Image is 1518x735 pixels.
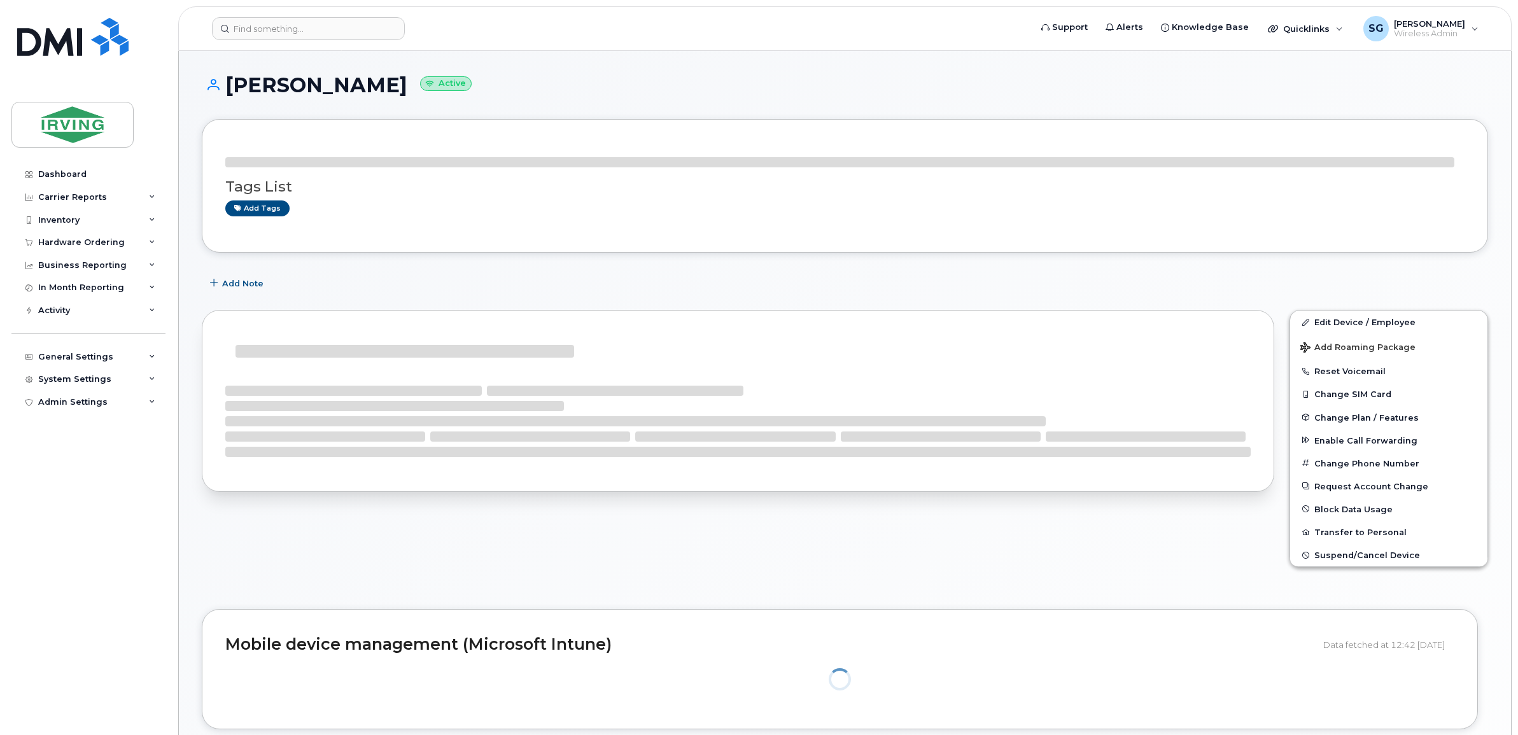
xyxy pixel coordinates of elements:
button: Reset Voicemail [1290,360,1487,382]
button: Add Roaming Package [1290,333,1487,360]
button: Block Data Usage [1290,498,1487,521]
span: Suspend/Cancel Device [1314,550,1420,560]
button: Add Note [202,272,274,295]
a: Add tags [225,200,290,216]
span: Enable Call Forwarding [1314,435,1417,445]
button: Transfer to Personal [1290,521,1487,543]
h3: Tags List [225,179,1465,195]
small: Active [420,76,472,91]
button: Change Plan / Features [1290,406,1487,429]
h1: [PERSON_NAME] [202,74,1488,96]
h2: Mobile device management (Microsoft Intune) [225,636,1314,654]
a: Edit Device / Employee [1290,311,1487,333]
button: Enable Call Forwarding [1290,429,1487,452]
button: Request Account Change [1290,475,1487,498]
span: Change Plan / Features [1314,412,1419,422]
div: Data fetched at 12:42 [DATE] [1323,633,1454,657]
span: Add Note [222,277,264,290]
button: Change SIM Card [1290,382,1487,405]
button: Change Phone Number [1290,452,1487,475]
button: Suspend/Cancel Device [1290,543,1487,566]
span: Add Roaming Package [1300,342,1416,354]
